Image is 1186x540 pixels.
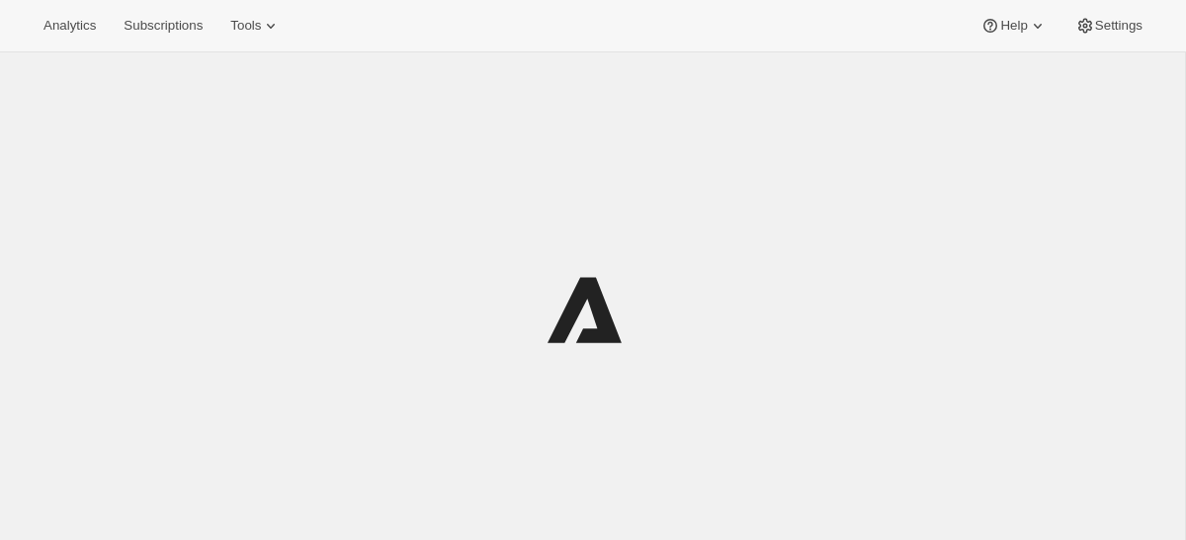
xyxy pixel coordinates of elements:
[230,18,261,34] span: Tools
[218,12,293,40] button: Tools
[1000,18,1027,34] span: Help
[112,12,214,40] button: Subscriptions
[969,12,1059,40] button: Help
[124,18,203,34] span: Subscriptions
[32,12,108,40] button: Analytics
[1063,12,1154,40] button: Settings
[1095,18,1143,34] span: Settings
[43,18,96,34] span: Analytics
